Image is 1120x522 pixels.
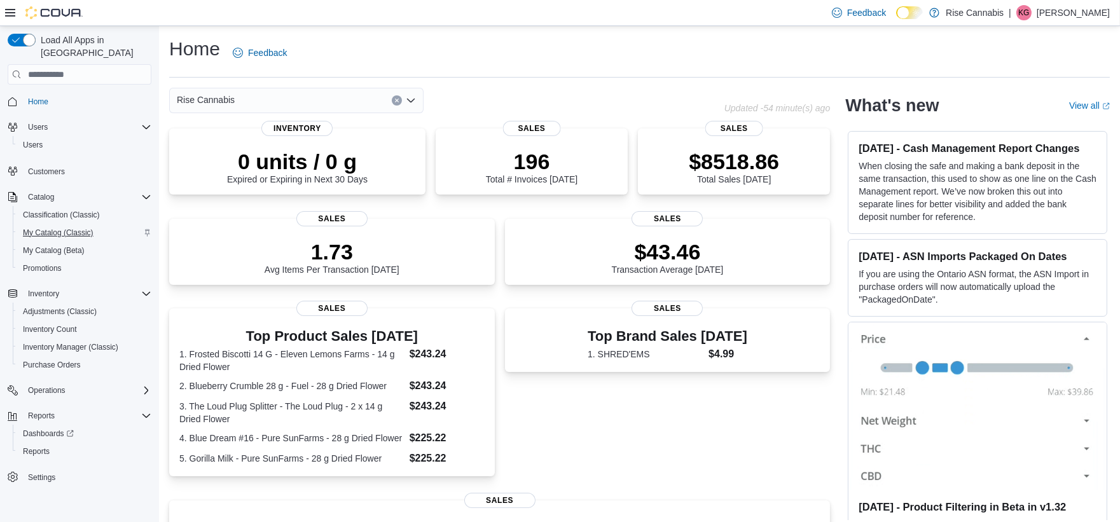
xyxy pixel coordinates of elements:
span: Promotions [18,261,151,276]
div: Kyle Gellner [1016,5,1032,20]
div: Total Sales [DATE] [689,149,779,184]
button: Purchase Orders [13,356,156,374]
div: Transaction Average [DATE] [612,239,724,275]
button: Inventory Count [13,320,156,338]
dd: $225.22 [410,451,485,466]
h3: [DATE] - Cash Management Report Changes [859,142,1096,155]
button: Open list of options [406,95,416,106]
button: Reports [13,443,156,460]
span: Adjustments (Classic) [18,304,151,319]
button: Users [23,120,53,135]
span: Operations [23,383,151,398]
nav: Complex example [8,87,151,519]
dt: 1. SHRED'EMS [588,348,703,361]
span: Sales [296,301,368,316]
h3: [DATE] - Product Filtering in Beta in v1.32 [859,500,1096,513]
h1: Home [169,36,220,62]
span: Purchase Orders [18,357,151,373]
span: Rise Cannabis [177,92,235,107]
button: Settings [3,468,156,486]
a: Purchase Orders [18,357,86,373]
span: Sales [632,301,703,316]
div: Total # Invoices [DATE] [486,149,577,184]
dt: 5. Gorilla Milk - Pure SunFarms - 28 g Dried Flower [179,452,404,465]
h2: What's new [845,95,939,116]
span: Feedback [248,46,287,59]
h3: [DATE] - ASN Imports Packaged On Dates [859,250,1096,263]
a: Classification (Classic) [18,207,105,223]
span: KG [1018,5,1029,20]
span: Feedback [847,6,886,19]
a: My Catalog (Classic) [18,225,99,240]
button: Clear input [392,95,402,106]
button: Classification (Classic) [13,206,156,224]
img: Cova [25,6,83,19]
span: Catalog [23,189,151,205]
a: Home [23,94,53,109]
button: Operations [23,383,71,398]
p: 1.73 [265,239,399,264]
span: Sales [632,211,703,226]
span: Users [23,140,43,150]
svg: External link [1102,102,1110,110]
span: Operations [28,385,66,395]
a: My Catalog (Beta) [18,243,90,258]
span: My Catalog (Beta) [23,245,85,256]
span: Inventory Manager (Classic) [23,342,118,352]
dd: $4.99 [709,347,747,362]
a: Users [18,137,48,153]
span: Adjustments (Classic) [23,306,97,317]
dd: $225.22 [410,430,485,446]
dd: $243.24 [410,347,485,362]
dt: 2. Blueberry Crumble 28 g - Fuel - 28 g Dried Flower [179,380,404,392]
button: Inventory Manager (Classic) [13,338,156,356]
span: Settings [28,472,55,483]
p: $8518.86 [689,149,779,174]
span: Settings [23,469,151,485]
span: Users [18,137,151,153]
h3: Top Product Sales [DATE] [179,329,485,344]
a: Settings [23,470,60,485]
span: Inventory Manager (Classic) [18,340,151,355]
span: Reports [23,446,50,457]
div: Expired or Expiring in Next 30 Days [227,149,368,184]
dt: 3. The Loud Plug Splitter - The Loud Plug - 2 x 14 g Dried Flower [179,400,404,425]
span: Inventory Count [18,322,151,337]
span: Inventory [261,121,333,136]
button: Catalog [23,189,59,205]
a: Dashboards [18,426,79,441]
h3: Top Brand Sales [DATE] [588,329,747,344]
p: Updated -54 minute(s) ago [724,103,831,113]
span: Home [23,93,151,109]
span: Home [28,97,48,107]
button: Inventory [3,285,156,303]
a: Adjustments (Classic) [18,304,102,319]
button: Home [3,92,156,111]
a: Inventory Count [18,322,82,337]
span: Customers [23,163,151,179]
dt: 1. Frosted Biscotti 14 G - Eleven Lemons Farms - 14 g Dried Flower [179,348,404,373]
span: Sales [705,121,763,136]
button: Reports [23,408,60,423]
a: Reports [18,444,55,459]
button: Catalog [3,188,156,206]
p: 0 units / 0 g [227,149,368,174]
button: Users [3,118,156,136]
span: Users [28,122,48,132]
span: Inventory Count [23,324,77,334]
span: Reports [18,444,151,459]
button: Inventory [23,286,64,301]
a: Feedback [228,40,292,65]
button: My Catalog (Classic) [13,224,156,242]
a: Dashboards [13,425,156,443]
div: Avg Items Per Transaction [DATE] [265,239,399,275]
span: Dashboards [23,429,74,439]
span: Inventory [23,286,151,301]
dt: 4. Blue Dream #16 - Pure SunFarms - 28 g Dried Flower [179,432,404,444]
span: Promotions [23,263,62,273]
p: $43.46 [612,239,724,264]
button: Reports [3,407,156,425]
button: Customers [3,161,156,180]
span: Purchase Orders [23,360,81,370]
span: Classification (Classic) [23,210,100,220]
